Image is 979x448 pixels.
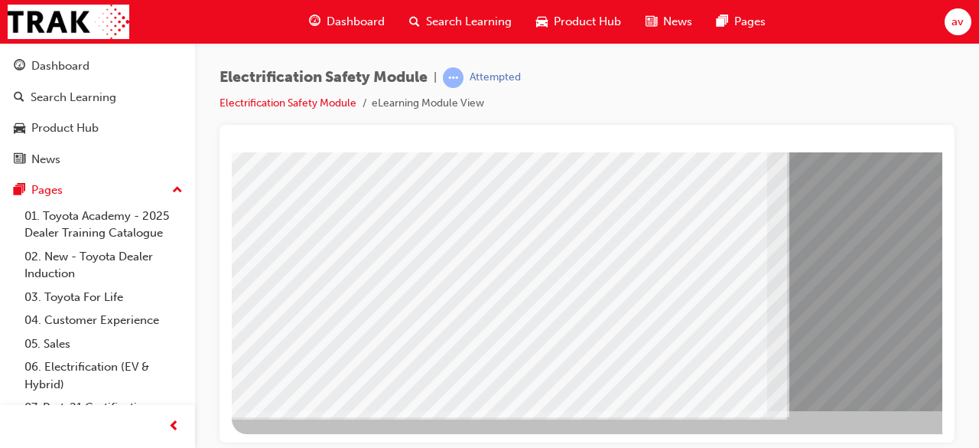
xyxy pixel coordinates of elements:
[524,6,633,38] a: car-iconProduct Hub
[734,13,766,31] span: Pages
[434,69,437,87] span: |
[536,12,548,31] span: car-icon
[18,332,189,356] a: 05. Sales
[6,114,189,142] a: Product Hub
[951,13,964,31] span: av
[470,70,521,85] div: Attempted
[31,89,116,106] div: Search Learning
[646,12,657,31] span: news-icon
[31,151,60,168] div: News
[31,57,89,75] div: Dashboard
[172,181,183,201] span: up-icon
[717,12,728,31] span: pages-icon
[14,60,25,74] span: guage-icon
[372,95,484,113] li: eLearning Module View
[633,6,704,38] a: news-iconNews
[220,69,428,87] span: Electrification Safety Module
[220,96,356,110] a: Electrification Safety Module
[443,67,463,88] span: learningRecordVerb_ATTEMPT-icon
[31,181,63,199] div: Pages
[14,122,25,136] span: car-icon
[297,6,397,38] a: guage-iconDashboard
[6,49,189,176] button: DashboardSearch LearningProduct HubNews
[704,6,778,38] a: pages-iconPages
[18,355,189,396] a: 06. Electrification (EV & Hybrid)
[14,91,24,105] span: search-icon
[327,13,385,31] span: Dashboard
[6,176,189,204] button: Pages
[426,13,512,31] span: Search Learning
[397,6,524,38] a: search-iconSearch Learning
[6,83,189,112] a: Search Learning
[18,204,189,245] a: 01. Toyota Academy - 2025 Dealer Training Catalogue
[18,309,189,332] a: 04. Customer Experience
[6,146,189,174] a: News
[8,5,129,39] img: Trak
[945,8,971,35] button: av
[14,153,25,167] span: news-icon
[18,286,189,309] a: 03. Toyota For Life
[409,12,420,31] span: search-icon
[18,245,189,286] a: 02. New - Toyota Dealer Induction
[663,13,692,31] span: News
[554,13,621,31] span: Product Hub
[6,52,189,80] a: Dashboard
[18,396,189,420] a: 07. Parts21 Certification
[168,417,180,437] span: prev-icon
[14,184,25,198] span: pages-icon
[31,119,99,137] div: Product Hub
[309,12,320,31] span: guage-icon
